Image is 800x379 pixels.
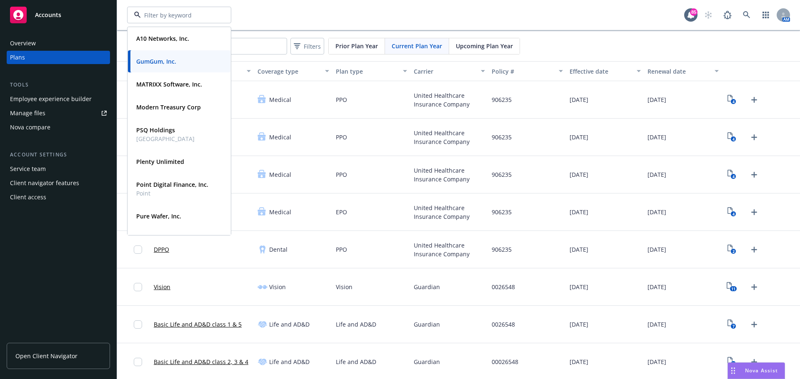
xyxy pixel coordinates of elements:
span: [DATE] [570,282,588,291]
span: [DATE] [647,357,666,366]
span: 0026548 [492,282,515,291]
span: PPO [336,133,347,141]
div: Service team [10,162,46,176]
a: Basic Life and AD&D class 2, 3 & 4 [154,357,248,366]
strong: MATRIXX Software, Inc. [136,80,202,88]
div: Plan type [336,67,398,76]
button: Policy # [488,61,566,81]
button: Plan type [332,61,410,81]
a: Client navigator features [7,176,110,190]
a: Search [738,7,755,23]
a: Upload Plan Documents [747,131,761,144]
strong: Point Digital Finance, Inc. [136,181,208,188]
span: Filters [292,40,322,52]
a: Manage files [7,107,110,120]
a: View Plan Documents [725,280,739,294]
span: Prior Plan Year [335,42,378,50]
text: 4 [732,211,735,217]
span: [DATE] [647,282,666,291]
a: Employee experience builder [7,92,110,106]
text: 2 [732,249,735,254]
text: 7 [732,324,735,329]
span: Medical [269,208,291,216]
span: [DATE] [647,133,666,141]
span: [DATE] [570,320,588,329]
div: Coverage type [257,67,320,76]
span: 00026548 [492,357,518,366]
a: View Plan Documents [725,206,739,219]
input: Toggle Row Selected [134,245,142,254]
text: 11 [731,286,735,292]
input: Toggle Row Selected [134,358,142,366]
div: Tools [7,81,110,89]
span: [DATE] [570,170,588,179]
div: Employee experience builder [10,92,92,106]
a: Report a Bug [719,7,736,23]
span: Accounts [35,12,61,18]
a: Upload Plan Documents [747,355,761,369]
span: Vision [336,282,352,291]
div: Carrier [414,67,476,76]
span: Medical [269,133,291,141]
a: Upload Plan Documents [747,168,761,181]
a: Upload Plan Documents [747,93,761,107]
span: [DATE] [570,208,588,216]
a: Vision [154,282,170,291]
a: View Plan Documents [725,318,739,331]
a: Accounts [7,3,110,27]
a: View Plan Documents [725,131,739,144]
a: Client access [7,191,110,204]
span: Current Plan Year [392,42,442,50]
div: Renewal date [647,67,710,76]
span: Medical [269,170,291,179]
a: Nova compare [7,121,110,134]
span: [DATE] [647,95,666,104]
a: Switch app [757,7,774,23]
div: Policy # [492,67,554,76]
div: Client access [10,191,46,204]
div: Client navigator features [10,176,79,190]
span: [DATE] [647,208,666,216]
div: Drag to move [728,363,738,379]
span: Open Client Navigator [15,352,77,360]
a: Overview [7,37,110,50]
div: 85 [690,8,697,16]
input: Toggle Row Selected [134,320,142,329]
span: United Healthcare Insurance Company [414,166,485,183]
span: PPO [336,245,347,254]
span: [DATE] [570,245,588,254]
button: Effective date [566,61,644,81]
button: Coverage type [254,61,332,81]
span: 906235 [492,95,512,104]
span: PPO [336,170,347,179]
a: Service team [7,162,110,176]
span: EPO [336,208,347,216]
a: Upload Plan Documents [747,206,761,219]
span: Guardian [414,320,440,329]
span: Upcoming Plan Year [456,42,513,50]
div: Overview [10,37,36,50]
span: Life and AD&D [336,320,376,329]
span: Filters [304,42,321,51]
a: View Plan Documents [725,93,739,107]
span: Medical [269,95,291,104]
span: United Healthcare Insurance Company [414,129,485,146]
a: Start snowing [700,7,717,23]
button: Renewal date [644,61,722,81]
span: 906235 [492,208,512,216]
button: Filters [290,38,324,54]
span: [DATE] [570,133,588,141]
span: Vision [269,282,286,291]
strong: Plenty Unlimited [136,158,184,166]
input: Toggle Row Selected [134,283,142,291]
strong: Modern Treasury Corp [136,103,201,111]
span: Life and AD&D [269,320,310,329]
a: Basic Life and AD&D class 1 & 5 [154,320,242,329]
a: View Plan Documents [725,243,739,256]
a: Upload Plan Documents [747,318,761,331]
span: Guardian [414,282,440,291]
text: 4 [732,136,735,142]
strong: PSQ Holdings [136,126,175,134]
div: Account settings [7,151,110,159]
text: 4 [732,99,735,104]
